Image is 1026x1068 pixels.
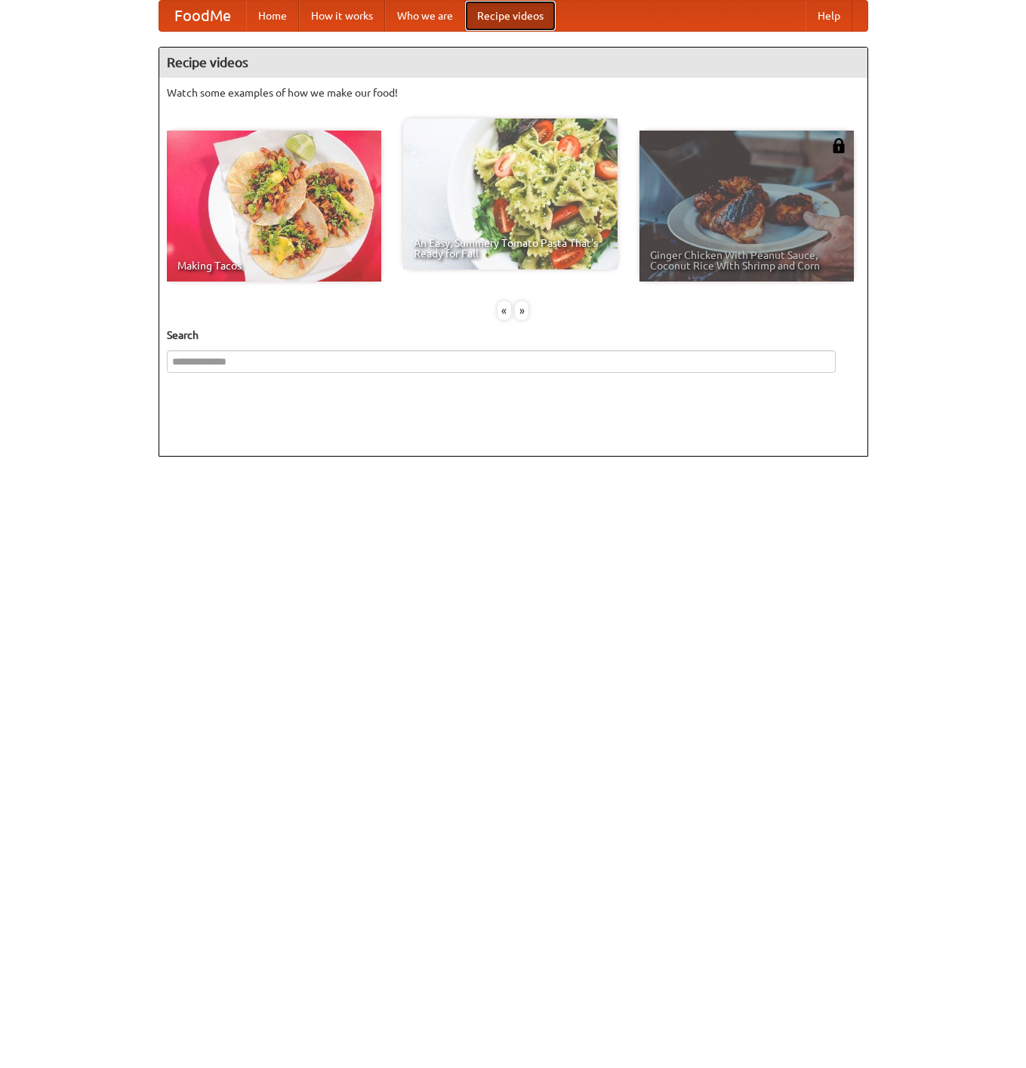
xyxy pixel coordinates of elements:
div: » [515,301,528,320]
span: Making Tacos [177,260,371,271]
img: 483408.png [831,138,846,153]
a: An Easy, Summery Tomato Pasta That's Ready for Fall [403,118,618,269]
a: Help [806,1,852,31]
a: Home [246,1,299,31]
h5: Search [167,328,860,343]
h4: Recipe videos [159,48,867,78]
a: Who we are [385,1,465,31]
a: FoodMe [159,1,246,31]
div: « [498,301,511,320]
a: How it works [299,1,385,31]
p: Watch some examples of how we make our food! [167,85,860,100]
a: Making Tacos [167,131,381,282]
a: Recipe videos [465,1,556,31]
span: An Easy, Summery Tomato Pasta That's Ready for Fall [414,238,607,259]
